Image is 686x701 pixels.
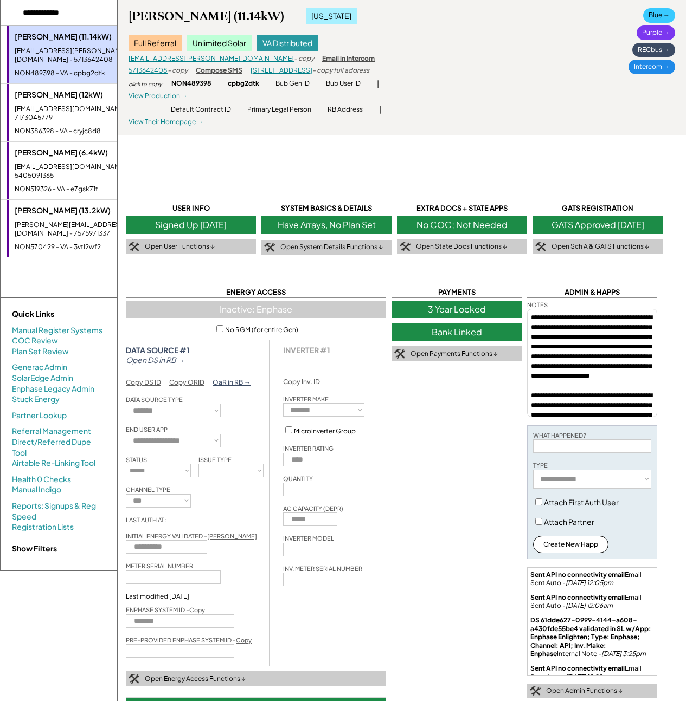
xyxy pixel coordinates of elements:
button: Create New Happ [533,536,608,553]
div: TYPE [533,461,548,469]
div: INVERTER RATING [283,444,334,452]
div: Open User Functions ↓ [145,242,215,251]
div: Last modified [DATE] [126,592,189,601]
div: VA Distributed [257,35,318,51]
div: 3 Year Locked [392,301,522,318]
div: DATA SOURCE TYPE [126,395,183,404]
div: GATS REGISTRATION [533,203,663,213]
div: Intercom → [629,60,675,74]
div: Open Energy Access Functions ↓ [145,674,246,684]
img: tool-icon.png [400,242,411,252]
div: LAST AUTH AT: [126,516,191,524]
div: INVERTER #1 [283,345,330,355]
div: Bub Gen ID [275,79,310,88]
div: Open Admin Functions ↓ [546,686,623,696]
a: Referral Management [12,426,91,437]
div: INV. METER SERIAL NUMBER [283,564,362,573]
em: [DATE] 12:06am [566,601,613,609]
div: ENERGY ACCESS [126,287,386,297]
div: CHANNEL TYPE [126,485,170,494]
div: [US_STATE] [306,8,357,24]
div: RECbus → [632,43,675,57]
div: Blue → [643,8,675,23]
div: Bank Linked [392,323,522,341]
strong: DATA SOURCE #1 [126,345,190,355]
em: Open DS in RB → [126,355,185,365]
strong: Show Filters [12,543,57,553]
a: Direct/Referred Dupe Tool [12,437,106,458]
a: Registration Lists [12,522,74,533]
div: Primary Legal Person [247,105,311,114]
u: Copy [236,637,252,644]
div: NON386398 - VA - cryjc8d8 [15,127,146,136]
div: [PERSON_NAME] (6.4kW) [15,147,148,158]
div: WHAT HAPPENED? [533,431,586,439]
div: Copy DS ID [126,378,161,387]
img: tool-icon.png [394,349,405,359]
img: tool-icon.png [129,674,139,684]
strong: Sent API no connectivity email [530,570,625,579]
div: INITIAL ENERGY VALIDATED - [126,532,257,540]
a: SolarEdge Admin [12,373,73,384]
div: [EMAIL_ADDRESS][PERSON_NAME][DOMAIN_NAME] - 5713642408 [15,47,148,65]
div: - copy full address [312,66,369,75]
em: [DATE] 12:05pm [566,579,613,587]
div: PRE-PROVIDED ENPHASE SYSTEM ID - [126,636,252,644]
div: [EMAIL_ADDRESS][DOMAIN_NAME] - 5405091365 [15,163,148,181]
a: Generac Admin [12,362,67,373]
img: tool-icon.png [264,243,275,252]
div: Compose SMS [196,66,242,75]
div: Copy Inv. ID [283,378,320,387]
div: Email Sent Auto - [530,570,654,587]
img: tool-icon.png [129,242,139,252]
div: [PERSON_NAME] (12kW) [15,89,146,100]
div: Open State Docs Functions ↓ [416,242,507,251]
div: QUANTITY [283,475,313,483]
strong: Sent API no connectivity email [530,593,625,601]
a: Manual Register Systems [12,325,102,336]
a: 5713642408 [129,66,168,74]
div: Internal Note - [530,616,654,658]
label: Microinverter Group [294,427,356,435]
label: Attach Partner [544,517,594,527]
div: Signed Up [DATE] [126,216,256,233]
a: Partner Lookup [12,410,67,421]
a: [STREET_ADDRESS] [251,66,312,74]
a: Stuck Energy [12,394,60,405]
div: Have Arrays, No Plan Set [261,216,392,233]
strong: Sent API no connectivity email [530,664,625,672]
div: SYSTEM BASICS & DETAILS [261,203,392,213]
div: [PERSON_NAME] (11.14kW) [15,31,148,42]
div: STATUS [126,456,147,464]
div: NON570429 - VA - 3vtl2wf2 [15,243,148,252]
div: AC CAPACITY (DEPR) [283,504,343,512]
a: COC Review [12,335,58,346]
u: Copy [189,606,205,613]
div: Inactive: Enphase [126,301,386,318]
div: [PERSON_NAME] (11.14kW) [129,9,284,24]
div: USER INFO [126,203,256,213]
a: Enphase Legacy Admin [12,384,94,394]
div: Quick Links [12,309,120,320]
a: Reports: Signups & Reg Speed [12,501,106,522]
div: RB Address [328,105,363,114]
label: No RGM (for entire Gen) [225,326,298,334]
div: NON489398 [171,79,211,88]
img: tool-icon.png [530,686,541,696]
div: - copy [294,54,314,63]
a: Airtable Re-Linking Tool [12,458,95,469]
label: Attach First Auth User [544,497,619,507]
div: GATS Approved [DATE] [533,216,663,233]
div: ENPHASE SYSTEM ID - [126,606,205,614]
div: Purple → [637,25,675,40]
em: [DATE] 3:25pm [601,650,646,658]
div: PAYMENTS [392,287,522,297]
div: Bub User ID [326,79,361,88]
a: Manual Indigo [12,484,61,495]
div: Open Payments Functions ↓ [411,349,498,359]
em: [DATE] 12:22am [566,673,612,681]
div: INVERTER MAKE [283,395,329,403]
u: [PERSON_NAME] [207,533,257,540]
div: cpbg2dtk [228,79,259,88]
div: View Their Homepage → [129,118,203,127]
